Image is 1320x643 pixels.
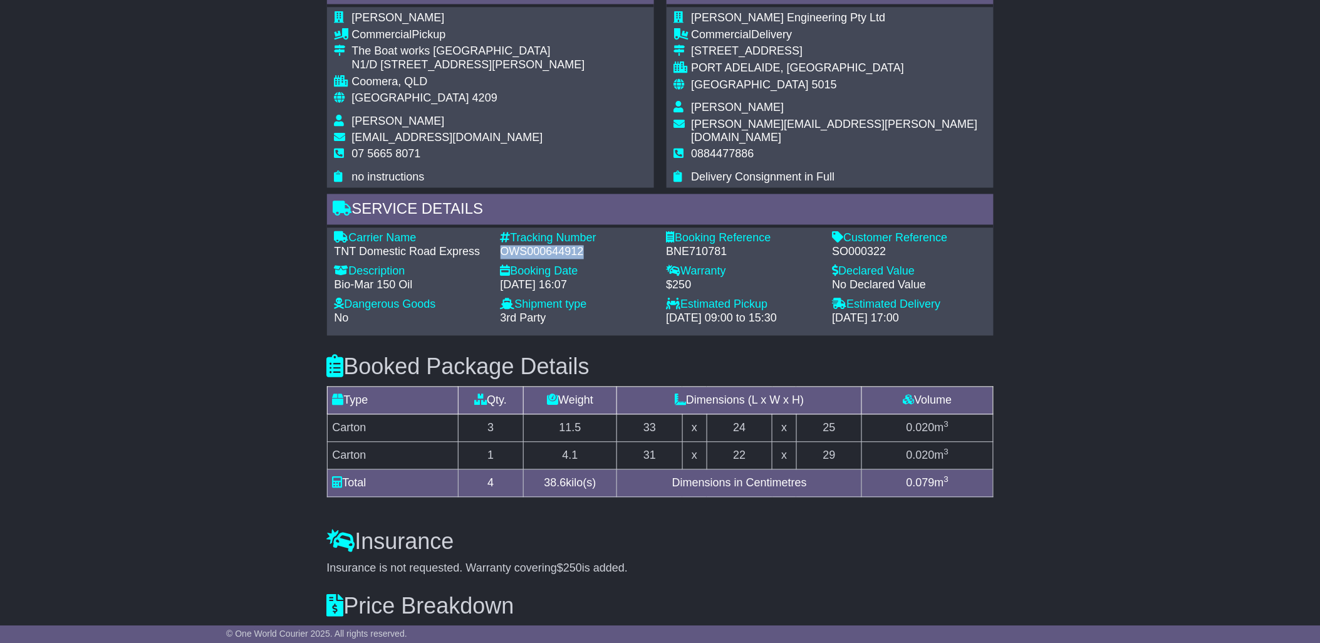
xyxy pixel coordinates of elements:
[692,118,978,144] span: [PERSON_NAME][EMAIL_ADDRESS][PERSON_NAME][DOMAIN_NAME]
[617,470,862,498] td: Dimensions in Centimetres
[667,246,820,259] div: BNE710781
[335,312,349,325] span: No
[352,28,585,42] div: Pickup
[335,232,488,246] div: Carrier Name
[327,530,994,555] h3: Insurance
[352,28,412,41] span: Commercial
[796,442,862,470] td: 29
[667,279,820,293] div: $250
[352,58,585,72] div: N1/D [STREET_ADDRESS][PERSON_NAME]
[335,246,488,259] div: TNT Domestic Road Express
[524,415,617,442] td: 11.5
[327,470,458,498] td: Total
[458,442,524,470] td: 1
[501,246,654,259] div: OWS000644912
[352,115,445,127] span: [PERSON_NAME]
[335,265,488,279] div: Description
[226,629,407,639] span: © One World Courier 2025. All rights reserved.
[796,415,862,442] td: 25
[617,387,862,415] td: Dimensions (L x W x H)
[862,387,993,415] td: Volume
[327,387,458,415] td: Type
[458,470,524,498] td: 4
[833,265,986,279] div: Declared Value
[692,78,809,91] span: [GEOGRAPHIC_DATA]
[707,442,772,470] td: 22
[458,387,524,415] td: Qty.
[352,131,543,144] span: [EMAIL_ADDRESS][DOMAIN_NAME]
[501,265,654,279] div: Booking Date
[327,594,994,619] h3: Price Breakdown
[692,148,754,160] span: 0884477886
[352,44,585,58] div: The Boat works [GEOGRAPHIC_DATA]
[692,11,886,24] span: [PERSON_NAME] Engineering Pty Ltd
[812,78,837,91] span: 5015
[352,11,445,24] span: [PERSON_NAME]
[327,415,458,442] td: Carton
[352,148,421,160] span: 07 5665 8071
[327,194,994,228] div: Service Details
[682,415,707,442] td: x
[327,355,994,380] h3: Booked Package Details
[833,298,986,312] div: Estimated Delivery
[772,415,797,442] td: x
[352,91,469,104] span: [GEOGRAPHIC_DATA]
[335,279,488,293] div: Bio-Mar 150 Oil
[667,312,820,326] div: [DATE] 09:00 to 15:30
[907,422,935,434] span: 0.020
[501,298,654,312] div: Shipment type
[692,28,752,41] span: Commercial
[667,298,820,312] div: Estimated Pickup
[772,442,797,470] td: x
[327,562,994,576] div: Insurance is not requested. Warranty covering is added.
[692,101,784,113] span: [PERSON_NAME]
[833,246,986,259] div: SO000322
[617,442,683,470] td: 31
[667,265,820,279] div: Warranty
[557,562,582,575] span: $250
[692,44,986,58] div: [STREET_ADDRESS]
[327,442,458,470] td: Carton
[907,477,935,489] span: 0.079
[907,449,935,462] span: 0.020
[501,279,654,293] div: [DATE] 16:07
[335,298,488,312] div: Dangerous Goods
[707,415,772,442] td: 24
[352,75,585,89] div: Coomera, QLD
[352,171,425,184] span: no instructions
[524,387,617,415] td: Weight
[692,61,986,75] div: PORT ADELAIDE, [GEOGRAPHIC_DATA]
[682,442,707,470] td: x
[862,415,993,442] td: m
[833,232,986,246] div: Customer Reference
[458,415,524,442] td: 3
[524,470,617,498] td: kilo(s)
[501,312,546,325] span: 3rd Party
[472,91,497,104] span: 4209
[501,232,654,246] div: Tracking Number
[544,477,566,489] span: 38.6
[862,442,993,470] td: m
[944,420,949,429] sup: 3
[524,442,617,470] td: 4.1
[692,28,986,42] div: Delivery
[617,415,683,442] td: 33
[833,312,986,326] div: [DATE] 17:00
[667,232,820,246] div: Booking Reference
[692,171,835,184] span: Delivery Consignment in Full
[944,447,949,457] sup: 3
[944,475,949,484] sup: 3
[862,470,993,498] td: m
[833,279,986,293] div: No Declared Value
